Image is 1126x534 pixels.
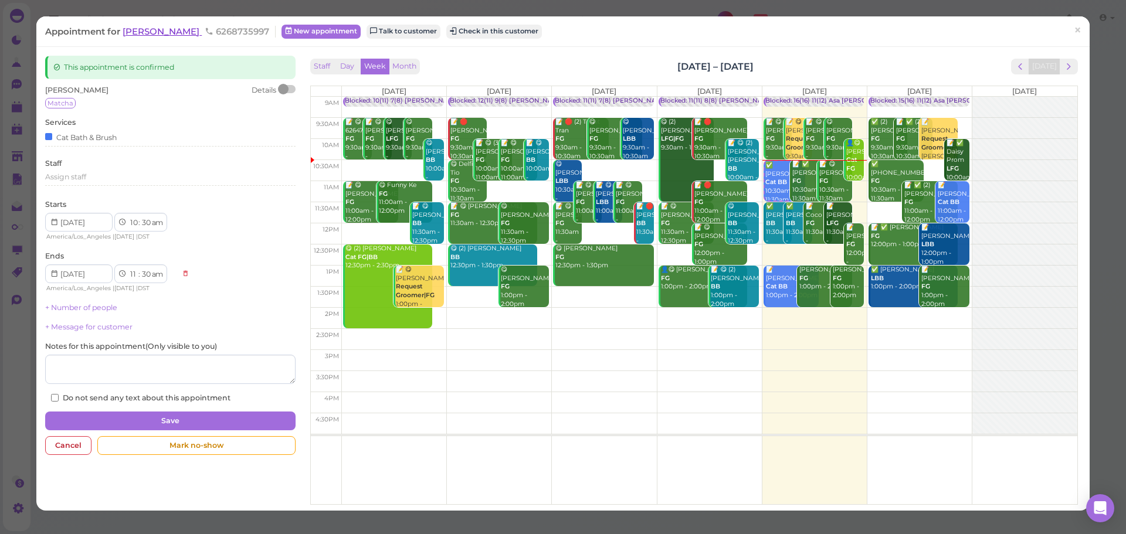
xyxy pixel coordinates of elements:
[799,274,808,282] b: FG
[316,331,339,339] span: 2:30pm
[785,202,812,254] div: ✅ [PERSON_NAME] 11:30am - 12:30pm
[45,303,117,312] a: + Number of people
[425,139,443,191] div: 😋 [PERSON_NAME] 10:00am - 11:00am
[45,341,217,352] label: Notes for this appointment ( Only visible to you )
[405,118,432,169] div: 😋 [PERSON_NAME] 9:30am - 10:30am
[786,219,795,227] b: BB
[871,274,884,282] b: LBB
[345,253,378,261] b: Cat FG|BB
[450,177,459,185] b: FG
[623,135,636,142] b: LBB
[412,219,422,227] b: BB
[870,118,907,161] div: ✅ (2) [PERSON_NAME] 9:30am - 10:30am
[555,160,582,212] div: 😋 [PERSON_NAME] 10:30am - 11:30am
[765,161,805,204] div: ✅ [PERSON_NAME] 10:30am - 11:30am
[382,87,406,96] span: [DATE]
[138,284,150,292] span: DST
[921,223,969,266] div: 📝 [PERSON_NAME] 12:00pm - 1:00pm
[316,416,339,423] span: 4:30pm
[555,244,654,270] div: 😋 [PERSON_NAME] 12:30pm - 1:30pm
[826,219,839,227] b: LFG
[450,118,487,161] div: 📝 🛑 [PERSON_NAME] 9:30am - 10:30am
[412,202,443,245] div: 📝 😋 [PERSON_NAME] 11:30am - 12:30pm
[589,118,643,161] div: 😋 [PERSON_NAME] 9:30am - 10:30am
[765,266,819,300] div: 📝 [PERSON_NAME] 1:00pm - 2:00pm
[45,251,64,261] label: Ends
[114,284,134,292] span: [DATE]
[315,205,339,212] span: 11:30am
[450,160,487,203] div: 😋 Delfin Tio 10:30am - 11:30am
[1060,59,1078,74] button: next
[361,59,389,74] button: Week
[697,87,722,96] span: [DATE]
[345,198,354,206] b: FG
[365,135,374,142] b: FG
[323,226,339,233] span: 12pm
[694,240,703,248] b: FG
[785,118,812,178] div: 📝 😋 [PERSON_NAME] 9:30am - 10:30am
[871,232,880,240] b: FG
[325,352,339,360] span: 3pm
[1086,494,1114,522] div: Open Intercom Messenger
[138,233,150,240] span: DST
[45,411,295,430] button: Save
[622,118,654,161] div: 😋 [PERSON_NAME] 9:30am - 10:30am
[426,156,435,164] b: BB
[661,135,684,142] b: LFG|FG
[345,244,432,270] div: 😋 (2) [PERSON_NAME] 12:30pm - 2:30pm
[805,202,832,254] div: 📝 Coco 11:30am - 12:30pm
[870,266,958,291] div: ✅ [PERSON_NAME] 1:00pm - 2:00pm
[728,165,737,172] b: BB
[846,240,855,248] b: FG
[766,219,775,227] b: BB
[846,139,864,199] div: 👤😋 [PERSON_NAME] 10:00am - 11:00am
[385,118,412,169] div: 😋 [PERSON_NAME] 9:30am - 10:30am
[765,178,787,186] b: Cat BB
[450,97,612,106] div: Blocked: 12(11) 9(8) [PERSON_NAME] • Appointment
[314,247,339,254] span: 12:30pm
[325,99,339,107] span: 9am
[727,202,759,245] div: 😋 [PERSON_NAME] 11:30am - 12:30pm
[500,202,549,245] div: 😋 [PERSON_NAME] 11:30am - 12:30pm
[326,268,339,275] span: 1pm
[45,158,62,169] label: Staff
[661,274,670,282] b: FG
[921,266,969,308] div: 📝 [PERSON_NAME] 1:00pm - 2:00pm
[870,160,924,203] div: ✅ [PHONE_NUMBER] 10:30am - 11:30am
[947,165,959,172] b: LFG
[51,394,59,402] input: Do not send any text about this appointment
[333,59,361,74] button: Day
[487,87,511,96] span: [DATE]
[819,160,852,203] div: 📝 😋 [PERSON_NAME] 10:30am - 11:30am
[636,219,646,227] b: BB
[97,436,295,455] div: Mark no-show
[450,211,459,219] b: FG
[846,156,857,172] b: Cat FG
[1012,87,1037,96] span: [DATE]
[907,87,932,96] span: [DATE]
[46,233,111,240] span: America/Los_Angeles
[832,266,864,300] div: [PERSON_NAME] 1:00pm - 2:00pm
[345,118,372,169] div: 📝 😋 6264785924 9:30am - 10:30am
[365,118,392,169] div: 📝 😋 [PERSON_NAME] 9:30am - 10:30am
[476,156,484,164] b: FG
[252,85,276,96] div: Details
[694,135,703,142] b: FG
[802,87,827,96] span: [DATE]
[710,266,759,308] div: 📝 😋 (2) [PERSON_NAME] 1:00pm - 2:00pm
[871,135,880,142] b: FG
[766,283,788,290] b: Cat BB
[826,118,853,169] div: 😋 [PERSON_NAME] 9:30am - 10:30am
[45,283,176,294] div: | |
[946,139,969,199] div: 📝 ✅ Daisy Prom 10:00am - 11:00am
[123,26,202,37] a: [PERSON_NAME]
[386,135,398,142] b: LFG
[937,181,969,224] div: 📝 [PERSON_NAME] 11:00am - 12:00pm
[792,177,801,185] b: FG
[281,25,361,39] a: New appointment
[475,139,512,182] div: 📝 😋 (3) [PERSON_NAME] 10:00am - 11:00am
[45,131,117,143] div: Cat Bath & Brush
[921,240,934,248] b: LBB
[555,177,568,185] b: LBB
[660,118,714,152] div: 😋 (2) [PERSON_NAME] 9:30am - 11:30am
